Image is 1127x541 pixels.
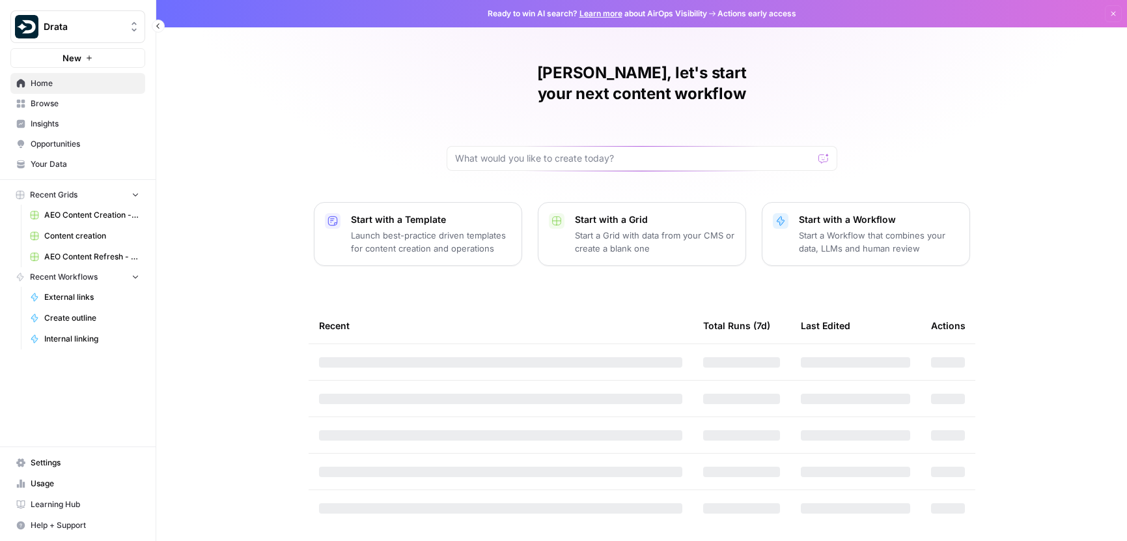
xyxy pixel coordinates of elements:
button: Help + Support [10,515,145,536]
button: Start with a GridStart a Grid with data from your CMS or create a blank one [538,202,746,266]
div: Recent [319,308,682,344]
a: Opportunities [10,134,145,154]
span: Actions early access [717,8,796,20]
input: What would you like to create today? [455,152,813,165]
div: Total Runs (7d) [703,308,770,344]
a: Usage [10,473,145,494]
div: Last Edited [801,308,850,344]
span: Ready to win AI search? about AirOps Visibility [488,8,707,20]
span: Create outline [44,312,139,324]
a: Your Data [10,154,145,175]
button: Workspace: Drata [10,10,145,43]
a: Create outline [24,308,145,329]
span: External links [44,291,139,303]
h1: [PERSON_NAME], let's start your next content workflow [447,63,837,104]
span: Your Data [31,158,139,170]
span: AEO Content Creation - Aug Pull [44,209,139,221]
span: Help + Support [31,519,139,531]
span: Home [31,78,139,89]
p: Launch best-practice driven templates for content creation and operations [351,229,511,255]
span: Content creation [44,230,139,242]
span: Usage [31,478,139,490]
span: Drata [44,20,122,33]
button: Start with a TemplateLaunch best-practice driven templates for content creation and operations [314,202,522,266]
span: Internal linking [44,333,139,345]
span: Insights [31,118,139,130]
span: Settings [31,457,139,469]
p: Start a Grid with data from your CMS or create a blank one [575,229,735,255]
span: Browse [31,98,139,110]
span: Learning Hub [31,499,139,510]
button: Start with a WorkflowStart a Workflow that combines your data, LLMs and human review [762,202,970,266]
span: Opportunities [31,138,139,150]
a: Home [10,73,145,94]
p: Start with a Template [351,213,511,226]
a: Learning Hub [10,494,145,515]
a: AEO Content Creation - Aug Pull [24,205,145,226]
p: Start with a Workflow [799,213,959,226]
span: Recent Workflows [30,271,98,283]
a: Internal linking [24,329,145,349]
a: Settings [10,452,145,473]
p: Start a Workflow that combines your data, LLMs and human review [799,229,959,255]
button: New [10,48,145,68]
div: Actions [931,308,966,344]
span: Recent Grids [30,189,77,201]
a: AEO Content Refresh - Sept [24,246,145,267]
span: New [63,51,81,65]
a: External links [24,287,145,308]
button: Recent Workflows [10,267,145,287]
span: AEO Content Refresh - Sept [44,251,139,263]
img: Drata Logo [15,15,38,38]
button: Recent Grids [10,185,145,205]
a: Content creation [24,226,145,246]
a: Insights [10,113,145,134]
a: Learn more [579,8,622,18]
p: Start with a Grid [575,213,735,226]
a: Browse [10,93,145,114]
